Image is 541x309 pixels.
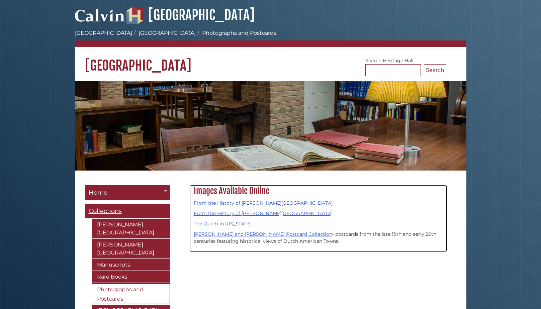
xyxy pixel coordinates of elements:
[92,271,170,283] a: Rare Books
[194,231,332,237] a: [PERSON_NAME] and [PERSON_NAME] Postcard Collection
[196,29,276,37] li: Photographs and Postcards
[194,210,333,216] a: From the History of [PERSON_NAME][GEOGRAPHIC_DATA]
[92,219,170,238] a: [PERSON_NAME][GEOGRAPHIC_DATA]
[190,186,446,196] h2: Images Available Online
[75,30,132,36] a: [GEOGRAPHIC_DATA]
[75,5,125,24] img: Calvin
[194,200,333,206] a: From the History of [PERSON_NAME][GEOGRAPHIC_DATA]
[126,7,143,24] img: Hekman Library Logo
[194,221,252,227] a: The Dutch in [US_STATE]
[85,204,170,219] a: Collections
[92,283,170,304] a: Photographs and Postcards
[85,185,170,200] a: Home
[139,30,196,36] a: [GEOGRAPHIC_DATA]
[92,259,170,271] a: Manuscripts
[424,64,446,76] button: Search
[75,15,125,21] a: Calvin University
[75,29,466,47] nav: breadcrumb
[126,7,255,23] a: [GEOGRAPHIC_DATA]
[194,231,443,245] p: - postcards from the late 19th and early 20th centuries featuring historical views of Dutch Ameri...
[89,207,122,215] span: Collections
[89,189,107,196] span: Home
[75,47,466,74] h1: [GEOGRAPHIC_DATA]
[92,239,170,259] a: [PERSON_NAME][GEOGRAPHIC_DATA]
